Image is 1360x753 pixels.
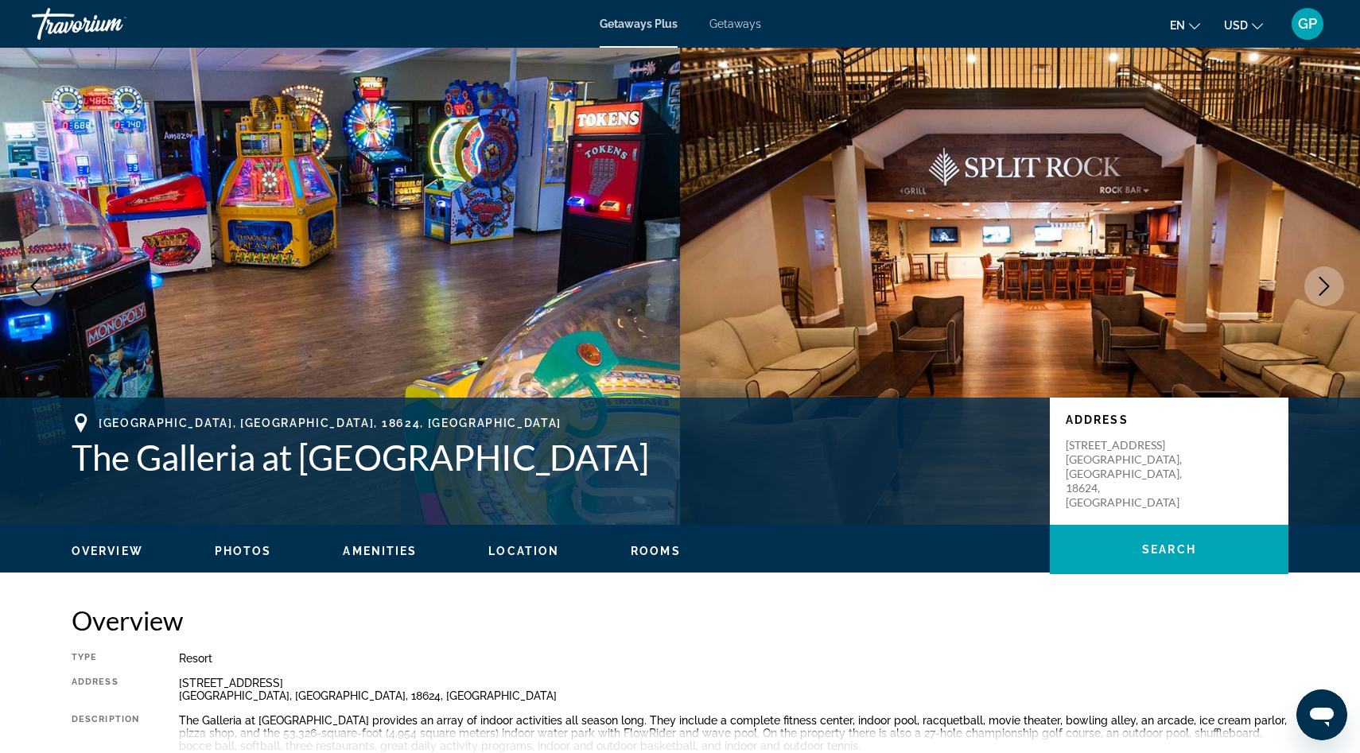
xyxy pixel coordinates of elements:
[1170,14,1200,37] button: Change language
[72,544,143,558] button: Overview
[72,714,139,752] div: Description
[1224,14,1263,37] button: Change currency
[72,652,139,665] div: Type
[72,545,143,557] span: Overview
[343,544,417,558] button: Amenities
[1170,19,1185,32] span: en
[1142,543,1196,556] span: Search
[179,714,1288,752] div: The Galleria at [GEOGRAPHIC_DATA] provides an array of indoor activities all season long. They in...
[72,677,139,702] div: Address
[343,545,417,557] span: Amenities
[709,17,761,30] a: Getaways
[1304,266,1344,306] button: Next image
[179,677,1288,702] div: [STREET_ADDRESS] [GEOGRAPHIC_DATA], [GEOGRAPHIC_DATA], 18624, [GEOGRAPHIC_DATA]
[1050,525,1288,574] button: Search
[1296,689,1347,740] iframe: Button to launch messaging window
[72,604,1288,636] h2: Overview
[488,544,559,558] button: Location
[1066,413,1273,426] p: Address
[32,3,191,45] a: Travorium
[215,544,272,558] button: Photos
[631,545,681,557] span: Rooms
[16,266,56,306] button: Previous image
[488,545,559,557] span: Location
[600,17,678,30] a: Getaways Plus
[1287,7,1328,41] button: User Menu
[1066,438,1193,510] p: [STREET_ADDRESS] [GEOGRAPHIC_DATA], [GEOGRAPHIC_DATA], 18624, [GEOGRAPHIC_DATA]
[215,545,272,557] span: Photos
[1224,19,1248,32] span: USD
[99,417,561,429] span: [GEOGRAPHIC_DATA], [GEOGRAPHIC_DATA], 18624, [GEOGRAPHIC_DATA]
[1298,16,1317,32] span: GP
[72,437,1034,478] h1: The Galleria at [GEOGRAPHIC_DATA]
[631,544,681,558] button: Rooms
[179,652,1288,665] div: Resort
